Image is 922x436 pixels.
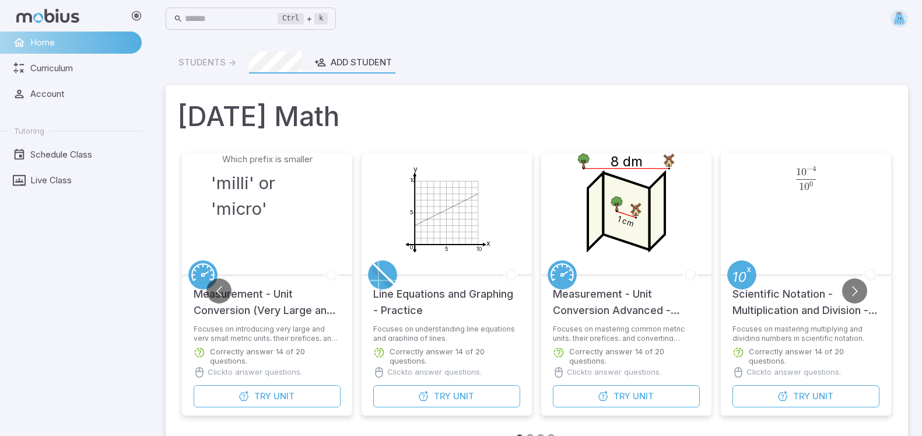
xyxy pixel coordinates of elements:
[812,390,833,403] span: Unit
[30,174,134,187] span: Live Class
[14,125,44,136] span: Tutoring
[486,239,490,247] text: x
[254,390,271,403] span: Try
[732,325,879,341] p: Focuses on mastering multiplying and dividing numbers in scientific notation.
[732,385,879,407] button: TryUnit
[210,347,341,365] p: Correctly answer 14 of 20 questions.
[410,177,415,183] text: 10
[194,385,341,407] button: TryUnit
[390,347,520,365] p: Correctly answer 14 of 20 questions.
[314,13,328,25] kbd: k
[194,274,341,319] h5: Measurement - Unit Conversion (Very Large and Small) Intro - Metric
[434,390,451,403] span: Try
[30,36,134,49] span: Home
[616,214,635,228] text: 1 cm
[476,246,482,252] text: 10
[413,165,418,173] text: y
[611,153,643,170] text: 8 dm
[749,347,879,365] p: Correctly answer 14 of 20 questions.
[732,274,879,319] h5: Scientific Notation - Multiplication and Division - Advanced
[274,390,295,403] span: Unit
[194,325,341,341] p: Focuses on introducing very large and very small metric units, their prefices, and converting bet...
[812,165,816,173] span: 4
[807,165,812,173] span: −
[222,153,313,166] p: Which prefix is smaller
[553,385,700,407] button: TryUnit
[314,56,392,69] div: Add Student
[208,367,302,378] p: Click to answer questions.
[30,148,134,161] span: Schedule Class
[891,10,908,27] img: trapezoid.svg
[569,347,700,365] p: Correctly answer 14 of 20 questions.
[278,12,328,26] div: +
[633,390,654,403] span: Unit
[796,166,801,178] span: 1
[799,180,804,193] span: 1
[387,367,482,378] p: Click to answer questions.
[30,88,134,100] span: Account
[410,209,413,215] text: 5
[809,180,813,188] span: 0
[410,244,413,250] text: 0
[801,166,807,178] span: 0
[453,390,474,403] span: Unit
[567,367,661,378] p: Click to answer questions.
[842,278,867,304] button: Go to next slide
[548,260,577,289] a: Speed/Distance/Time
[177,97,896,137] h1: [DATE] Math
[804,180,809,193] span: 0
[373,325,520,341] p: Focuses on understanding line equations and graphing of lines.
[368,260,397,289] a: Slope/Linear Equations
[206,278,232,304] button: Go to previous slide
[211,170,323,222] h3: 'milli' or 'micro'
[727,260,756,289] a: Scientific Notation
[553,325,700,341] p: Focuses on mastering common metric units, their prefices, and converting between them.
[816,166,817,182] span: ​
[188,260,218,289] a: Speed/Distance/Time
[445,246,448,252] text: 5
[278,13,304,25] kbd: Ctrl
[614,390,630,403] span: Try
[373,385,520,407] button: TryUnit
[30,62,134,75] span: Curriculum
[553,274,700,319] h5: Measurement - Unit Conversion Advanced - Metric
[746,367,841,378] p: Click to answer questions.
[793,390,810,403] span: Try
[373,274,520,319] h5: Line Equations and Graphing - Practice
